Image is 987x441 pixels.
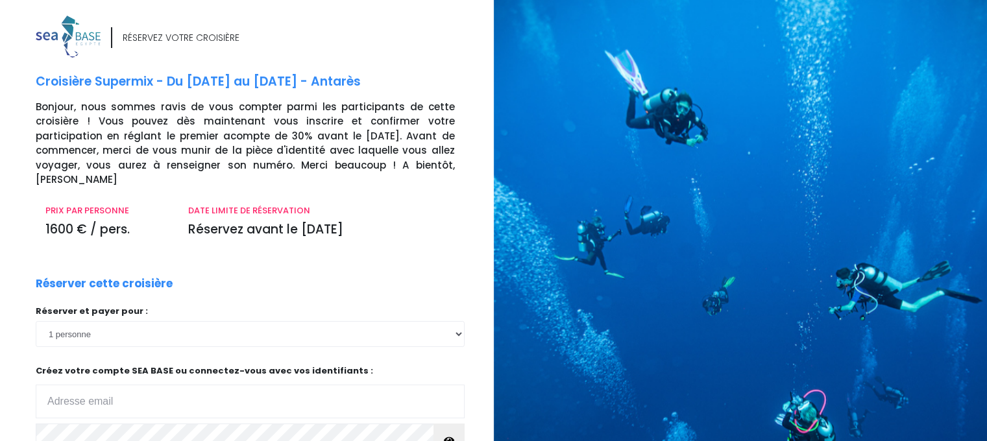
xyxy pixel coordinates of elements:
[45,204,169,217] p: PRIX PAR PERSONNE
[36,276,173,292] p: Réserver cette croisière
[188,204,454,217] p: DATE LIMITE DE RÉSERVATION
[36,16,101,58] img: logo_color1.png
[45,220,169,239] p: 1600 € / pers.
[36,385,465,418] input: Adresse email
[36,364,465,418] p: Créez votre compte SEA BASE ou connectez-vous avec vos identifiants :
[36,100,484,187] p: Bonjour, nous sommes ravis de vous compter parmi les participants de cette croisière ! Vous pouve...
[188,220,454,239] p: Réservez avant le [DATE]
[36,73,484,91] p: Croisière Supermix - Du [DATE] au [DATE] - Antarès
[36,305,465,318] p: Réserver et payer pour :
[123,31,239,45] div: RÉSERVEZ VOTRE CROISIÈRE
